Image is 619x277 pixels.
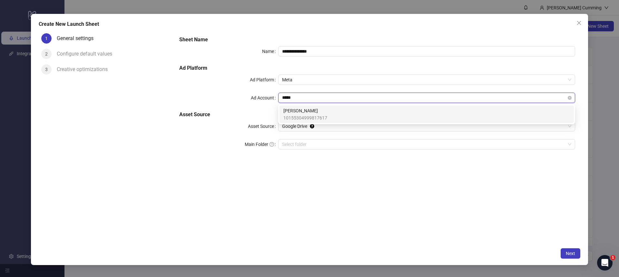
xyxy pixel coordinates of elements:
span: 1 [610,255,615,260]
span: 3 [45,67,48,72]
iframe: Intercom live chat [597,255,613,271]
div: Configure default values [57,49,117,59]
button: Next [561,248,580,259]
label: Asset Source [248,121,278,131]
h5: Asset Source [179,111,575,118]
span: Meta [282,75,571,85]
label: Ad Account [251,93,278,103]
span: Google Drive [282,121,571,131]
span: 1 [45,36,48,41]
button: Close [574,18,584,28]
span: Next [566,251,575,256]
div: Barney Cools [280,106,574,123]
div: General settings [57,33,99,44]
span: close-circle [568,96,572,100]
span: [PERSON_NAME] [283,107,327,114]
input: Name [278,46,575,56]
span: 2 [45,51,48,56]
label: Main Folder [245,139,278,149]
span: close [576,20,582,26]
div: Tooltip anchor [309,123,315,129]
label: Name [262,46,278,56]
div: Creative optimizations [57,64,113,75]
h5: Ad Platform [179,64,575,72]
label: Ad Platform [250,75,278,85]
span: question-circle [270,142,274,147]
span: 10155304999817617 [283,114,327,121]
input: Ad Account [282,93,565,103]
div: Create New Launch Sheet [39,20,580,28]
h5: Sheet Name [179,36,575,44]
